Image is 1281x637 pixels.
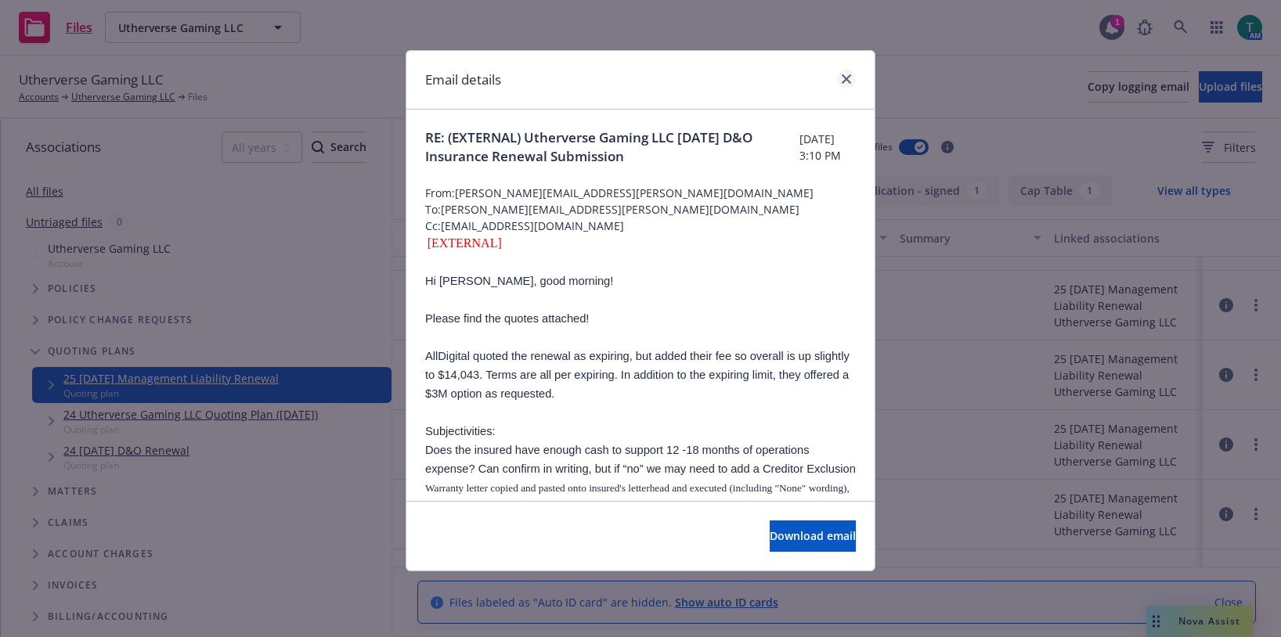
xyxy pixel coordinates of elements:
[425,218,856,234] span: Cc: [EMAIL_ADDRESS][DOMAIN_NAME]
[770,528,856,543] span: Download email
[425,275,613,287] span: Hi [PERSON_NAME], good morning!
[425,128,799,166] span: RE: (EXTERNAL) Utherverse Gaming LLC [DATE] D&O Insurance Renewal Submission
[425,201,856,218] span: To: [PERSON_NAME][EMAIL_ADDRESS][PERSON_NAME][DOMAIN_NAME]
[425,234,856,253] div: [EXTERNAL]
[799,131,856,164] span: [DATE] 3:10 PM
[496,501,551,513] i: if HL elected
[425,70,501,90] h1: Email details
[425,444,856,475] span: Does the insured have enough cash to support 12 -18 months of operations expense? Can confirm in ...
[770,520,856,552] button: Download email
[425,350,850,400] span: AllDigital quoted the renewal as expiring, but added their fee so overall is up slightly to $14,0...
[425,185,856,201] span: From: [PERSON_NAME][EMAIL_ADDRESS][PERSON_NAME][DOMAIN_NAME]
[425,425,496,437] span: Subjectivities:
[425,482,850,513] span: Warranty letter copied and pasted onto insured's letterhead and executed (including "None" wordin...
[425,312,589,325] span: Please find the quotes attached!
[837,70,856,88] a: close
